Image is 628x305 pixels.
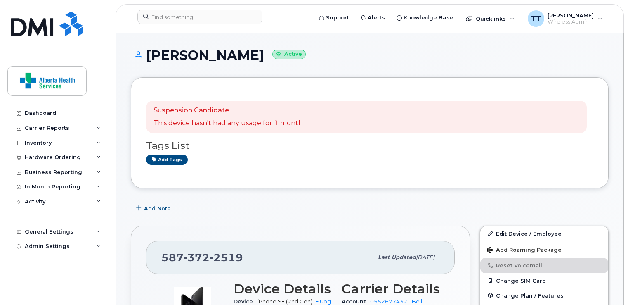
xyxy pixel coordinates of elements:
[480,273,608,288] button: Change SIM Card
[496,292,564,298] span: Change Plan / Features
[480,258,608,273] button: Reset Voicemail
[378,254,416,260] span: Last updated
[131,201,178,216] button: Add Note
[210,251,243,264] span: 2519
[184,251,210,264] span: 372
[153,119,303,128] p: This device hasn't had any usage for 1 month
[234,298,257,305] span: Device
[342,298,370,305] span: Account
[146,141,593,151] h3: Tags List
[234,281,332,296] h3: Device Details
[161,251,243,264] span: 587
[272,50,306,59] small: Active
[370,298,422,305] a: 0552677432 - Bell
[131,48,609,62] h1: [PERSON_NAME]
[480,241,608,258] button: Add Roaming Package
[342,281,440,296] h3: Carrier Details
[144,205,171,212] span: Add Note
[487,247,562,255] span: Add Roaming Package
[146,155,188,165] a: Add tags
[153,106,303,115] p: Suspension Candidate
[480,226,608,241] a: Edit Device / Employee
[416,254,434,260] span: [DATE]
[480,288,608,303] button: Change Plan / Features
[257,298,312,305] span: iPhone SE (2nd Gen)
